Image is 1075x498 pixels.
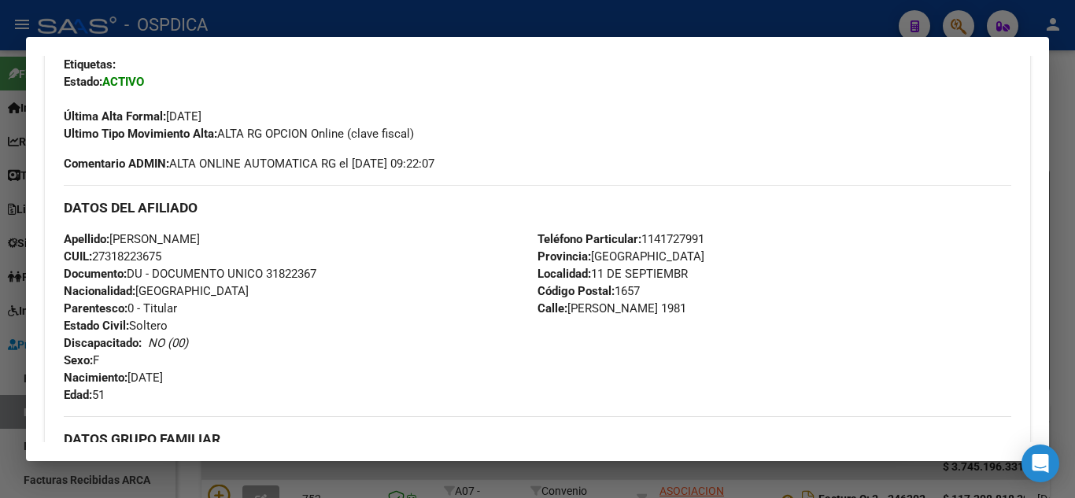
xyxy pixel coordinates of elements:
[64,284,135,298] strong: Nacionalidad:
[64,127,414,141] span: ALTA RG OPCION Online (clave fiscal)
[64,301,177,315] span: 0 - Titular
[102,75,144,89] strong: ACTIVO
[148,336,188,350] i: NO (00)
[64,127,217,141] strong: Ultimo Tipo Movimiento Alta:
[64,371,163,385] span: [DATE]
[64,267,127,281] strong: Documento:
[537,232,641,246] strong: Teléfono Particular:
[64,232,200,246] span: [PERSON_NAME]
[64,155,434,172] span: ALTA ONLINE AUTOMATICA RG el [DATE] 09:22:07
[64,371,127,385] strong: Nacimiento:
[537,284,615,298] strong: Código Postal:
[64,249,92,264] strong: CUIL:
[537,249,591,264] strong: Provincia:
[64,232,109,246] strong: Apellido:
[64,319,168,333] span: Soltero
[64,199,1011,216] h3: DATOS DEL AFILIADO
[537,301,567,315] strong: Calle:
[64,249,161,264] span: 27318223675
[64,336,142,350] strong: Discapacitado:
[537,267,688,281] span: 11 DE SEPTIEMBR
[64,301,127,315] strong: Parentesco:
[64,430,1011,448] h3: DATOS GRUPO FAMILIAR
[64,109,201,124] span: [DATE]
[64,57,116,72] strong: Etiquetas:
[1021,445,1059,482] div: Open Intercom Messenger
[64,75,102,89] strong: Estado:
[537,232,704,246] span: 1141727991
[64,267,316,281] span: DU - DOCUMENTO UNICO 31822367
[64,319,129,333] strong: Estado Civil:
[537,301,686,315] span: [PERSON_NAME] 1981
[64,388,105,402] span: 51
[64,109,166,124] strong: Última Alta Formal:
[64,284,249,298] span: [GEOGRAPHIC_DATA]
[64,353,93,367] strong: Sexo:
[64,388,92,402] strong: Edad:
[537,284,640,298] span: 1657
[64,157,169,171] strong: Comentario ADMIN:
[537,249,704,264] span: [GEOGRAPHIC_DATA]
[537,267,591,281] strong: Localidad:
[64,353,99,367] span: F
